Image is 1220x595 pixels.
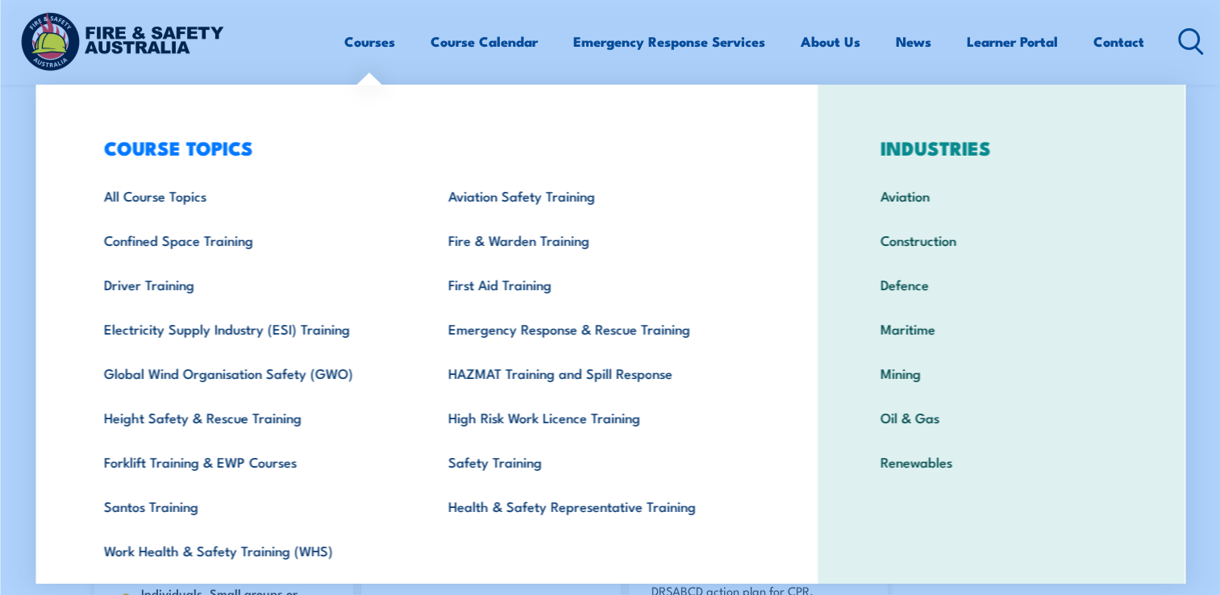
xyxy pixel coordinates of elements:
a: Maritime [855,306,1147,351]
a: Height Safety & Rescue Training [78,395,423,439]
h3: INDUSTRIES [855,136,1147,159]
a: About Us [801,20,860,63]
a: Fire & Warden Training [423,218,767,262]
a: Courses [344,20,395,63]
a: Work Health & Safety Training (WHS) [78,528,423,572]
a: Contact [1093,20,1144,63]
a: Renewables [855,439,1147,484]
a: Learner Portal [967,20,1058,63]
a: Emergency Response & Rescue Training [423,306,767,351]
a: Forklift Training & EWP Courses [78,439,423,484]
a: First Aid Training [423,262,767,306]
a: Confined Space Training [78,218,423,262]
a: Defence [855,262,1147,306]
a: Course Calendar [431,20,538,63]
a: Construction [855,218,1147,262]
a: Santos Training [78,484,423,528]
a: Aviation [855,173,1147,218]
h3: COURSE TOPICS [78,136,767,159]
a: Oil & Gas [855,395,1147,439]
a: Aviation Safety Training [423,173,767,218]
a: Safety Training [423,439,767,484]
a: Health & Safety Representative Training [423,484,767,528]
a: Global Wind Organisation Safety (GWO) [78,351,423,395]
a: News [896,20,931,63]
a: Emergency Response Services [573,20,765,63]
a: Mining [855,351,1147,395]
a: High Risk Work Licence Training [423,395,767,439]
a: Electricity Supply Industry (ESI) Training [78,306,423,351]
a: All Course Topics [78,173,423,218]
a: HAZMAT Training and Spill Response [423,351,767,395]
a: Driver Training [78,262,423,306]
